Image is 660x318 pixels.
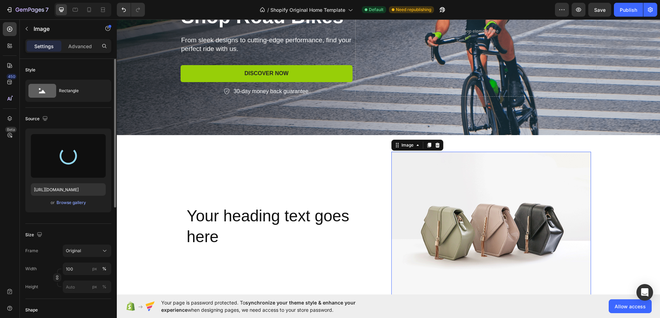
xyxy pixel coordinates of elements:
[51,198,55,207] span: or
[620,6,637,14] div: Publish
[69,186,269,229] h2: Your heading text goes here
[34,25,93,33] p: Image
[63,263,111,275] input: px%
[283,123,298,129] div: Image
[270,6,345,14] span: Shopify Original Home Template
[117,3,145,17] div: Undo/Redo
[25,230,44,240] div: Size
[161,299,383,313] span: Your page is password protected. To when designing pages, we need access to your store password.
[100,283,108,291] button: px
[102,284,106,290] div: %
[396,7,431,13] span: Need republishing
[34,43,54,50] p: Settings
[25,307,38,313] div: Shape
[63,245,111,257] button: Original
[57,200,86,206] div: Browse gallery
[92,284,97,290] div: px
[267,6,269,14] span: /
[614,3,643,17] button: Publish
[369,7,383,13] span: Default
[594,7,606,13] span: Save
[25,284,38,290] label: Height
[45,6,49,14] p: 7
[66,248,81,254] span: Original
[7,74,17,79] div: 450
[68,43,92,50] p: Advanced
[90,283,99,291] button: %
[615,303,646,310] span: Allow access
[100,265,108,273] button: px
[92,266,97,272] div: px
[25,114,49,124] div: Source
[25,266,37,272] label: Width
[31,183,106,196] input: https://example.com/image.jpg
[588,3,611,17] button: Save
[117,68,192,76] p: 30-day money back guarantee
[56,199,86,206] button: Browse gallery
[117,19,660,294] iframe: Design area
[102,266,106,272] div: %
[128,51,172,58] div: Discover Now
[90,265,99,273] button: %
[25,248,38,254] label: Frame
[161,300,356,313] span: synchronize your theme style & enhance your experience
[636,284,653,301] div: Open Intercom Messenger
[5,127,17,132] div: Beta
[609,299,652,313] button: Allow access
[345,9,382,15] div: Drop element here
[59,83,101,99] div: Rectangle
[63,281,111,293] input: px%
[3,3,52,17] button: 7
[25,67,35,73] div: Style
[275,132,474,282] img: image_demo.jpg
